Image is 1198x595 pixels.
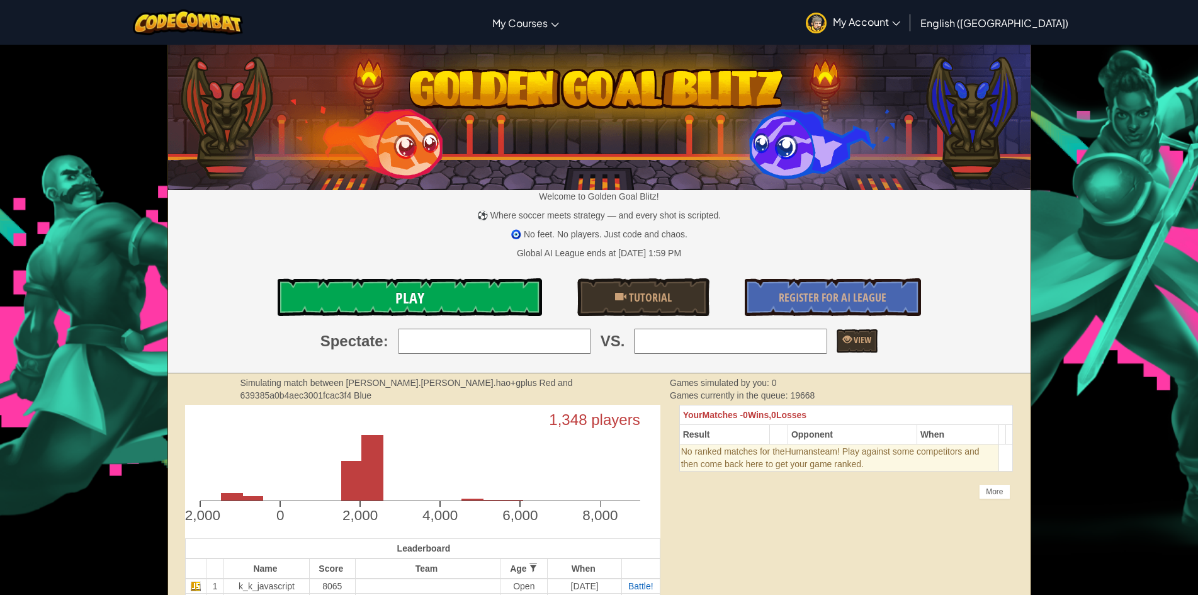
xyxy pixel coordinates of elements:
[168,228,1031,241] p: 🧿 No feet. No players. Just code and chaos.
[517,247,681,259] div: Global AI League ends at [DATE] 1:59 PM
[681,446,785,456] span: No ranked matches for the
[492,16,548,30] span: My Courses
[240,378,573,400] strong: Simulating match between [PERSON_NAME].[PERSON_NAME].hao+gplus Red and 639385a0b4aec3001fcac3f4 Blue
[133,9,243,35] img: CodeCombat logo
[806,13,827,33] img: avatar
[168,209,1031,222] p: ⚽ Where soccer meets strategy — and every shot is scripted.
[168,190,1031,203] p: Welcome to Golden Goal Blitz!
[679,425,769,445] th: Result
[670,390,790,400] span: Games currently in the queue:
[320,331,383,352] span: Spectate
[748,410,771,420] span: Wins,
[800,3,907,42] a: My Account
[601,331,625,352] span: VS.
[397,543,451,553] span: Leaderboard
[703,410,743,420] span: Matches -
[309,579,355,594] td: 8065
[833,15,900,28] span: My Account
[979,484,1010,499] div: More
[917,425,999,445] th: When
[355,558,500,579] th: Team
[224,579,310,594] td: k_k_javascript
[779,290,886,305] span: Register for AI League
[582,507,618,523] text: 8,000
[670,378,772,388] span: Games simulated by you:
[679,405,1013,425] th: 0 0
[342,507,378,523] text: 2,000
[745,278,921,316] a: Register for AI League
[383,331,388,352] span: :
[628,581,653,591] a: Battle!
[776,410,806,420] span: Losses
[914,6,1075,40] a: English ([GEOGRAPHIC_DATA])
[788,425,917,445] th: Opponent
[920,16,1068,30] span: English ([GEOGRAPHIC_DATA])
[500,579,548,594] td: Open
[683,410,703,420] span: Your
[790,390,815,400] span: 19668
[309,558,355,579] th: Score
[168,40,1031,190] img: Golden Goal
[276,507,284,523] text: 0
[180,507,220,523] text: -2,000
[206,579,224,594] td: 1
[548,558,622,579] th: When
[502,507,538,523] text: 6,000
[422,507,458,523] text: 4,000
[486,6,565,40] a: My Courses
[626,290,672,305] span: Tutorial
[577,278,709,316] a: Tutorial
[395,288,424,308] span: Play
[852,334,871,346] span: View
[681,446,980,469] span: team! Play against some competitors and then come back here to get your game ranked.
[549,411,640,428] text: 1,348 players
[500,558,548,579] th: Age
[548,579,622,594] td: [DATE]
[772,378,777,388] span: 0
[679,445,999,472] td: Humans
[224,558,310,579] th: Name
